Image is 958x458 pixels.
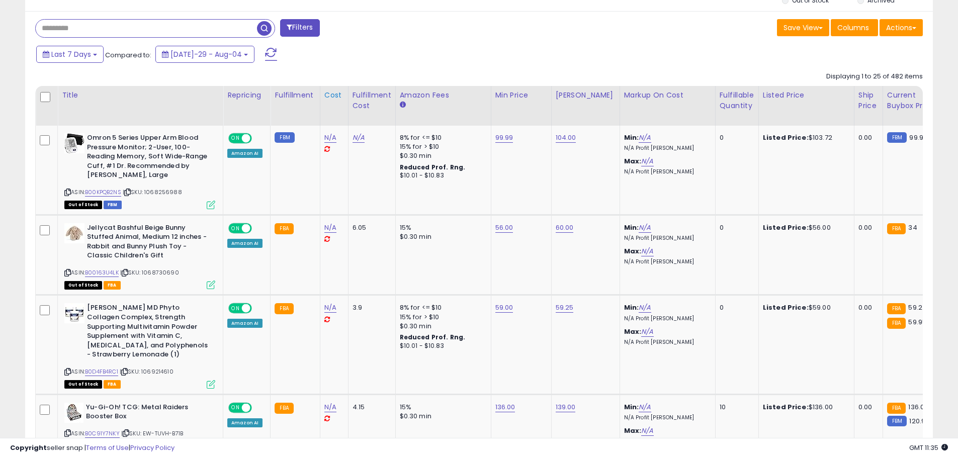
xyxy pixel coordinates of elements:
[880,19,923,36] button: Actions
[908,317,926,327] span: 59.95
[120,268,179,277] span: | SKU: 1068730690
[105,50,151,60] span: Compared to:
[400,342,483,350] div: $10.01 - $10.83
[495,133,513,143] a: 99.99
[763,223,809,232] b: Listed Price:
[64,223,215,289] div: ASIN:
[229,304,242,313] span: ON
[763,133,846,142] div: $103.72
[495,402,515,412] a: 136.00
[763,303,809,312] b: Listed Price:
[324,303,336,313] a: N/A
[324,223,336,233] a: N/A
[64,223,84,243] img: 41K7wza9ysL._SL40_.jpg
[624,235,708,242] p: N/A Profit [PERSON_NAME]
[227,149,263,158] div: Amazon AI
[64,133,215,208] div: ASIN:
[858,223,875,232] div: 0.00
[64,303,84,323] img: 41hR9UpisYL._SL40_.jpg
[87,133,209,182] b: Omron 5 Series Upper Arm Blood Pressure Monitor; 2-User, 100-Reading Memory, Soft Wide-Range Cuff...
[353,133,365,143] a: N/A
[624,327,642,336] b: Max:
[400,313,483,322] div: 15% for > $10
[64,201,102,209] span: All listings that are currently out of stock and unavailable for purchase on Amazon
[887,90,939,111] div: Current Buybox Price
[777,19,829,36] button: Save View
[887,416,907,426] small: FBM
[250,134,267,143] span: OFF
[624,168,708,175] p: N/A Profit [PERSON_NAME]
[400,171,483,180] div: $10.01 - $10.83
[353,90,391,111] div: Fulfillment Cost
[275,403,293,414] small: FBA
[639,402,651,412] a: N/A
[227,319,263,328] div: Amazon AI
[250,403,267,412] span: OFF
[556,402,576,412] a: 139.00
[400,322,483,331] div: $0.30 min
[639,303,651,313] a: N/A
[763,403,846,412] div: $136.00
[826,72,923,81] div: Displaying 1 to 25 of 482 items
[641,327,653,337] a: N/A
[64,133,84,153] img: 51EU7Z93RlL._SL40_.jpg
[639,223,651,233] a: N/A
[858,403,875,412] div: 0.00
[858,133,875,142] div: 0.00
[64,380,102,389] span: All listings that are currently out of stock and unavailable for purchase on Amazon
[624,258,708,265] p: N/A Profit [PERSON_NAME]
[85,268,119,277] a: B00163U4LK
[10,443,47,452] strong: Copyright
[556,223,574,233] a: 60.00
[624,90,711,101] div: Markup on Cost
[400,333,466,341] b: Reduced Prof. Rng.
[229,134,242,143] span: ON
[227,418,263,427] div: Amazon AI
[400,133,483,142] div: 8% for <= $10
[62,90,219,101] div: Title
[620,86,715,126] th: The percentage added to the cost of goods (COGS) that forms the calculator for Min & Max prices.
[10,443,175,453] div: seller snap | |
[275,223,293,234] small: FBA
[909,443,948,452] span: 2025-08-12 11:35 GMT
[400,163,466,171] b: Reduced Prof. Rng.
[624,156,642,166] b: Max:
[641,156,653,166] a: N/A
[227,239,263,248] div: Amazon AI
[250,224,267,232] span: OFF
[624,145,708,152] p: N/A Profit [PERSON_NAME]
[908,223,917,232] span: 34
[556,303,574,313] a: 59.25
[624,246,642,256] b: Max:
[763,133,809,142] b: Listed Price:
[353,303,388,312] div: 3.9
[104,281,121,290] span: FBA
[400,90,487,101] div: Amazon Fees
[324,90,344,101] div: Cost
[641,426,653,436] a: N/A
[887,223,906,234] small: FBA
[887,132,907,143] small: FBM
[400,412,483,421] div: $0.30 min
[837,23,869,33] span: Columns
[104,201,122,209] span: FBM
[887,303,906,314] small: FBA
[324,133,336,143] a: N/A
[229,403,242,412] span: ON
[275,90,315,101] div: Fulfillment
[353,223,388,232] div: 6.05
[495,303,513,313] a: 59.00
[86,443,129,452] a: Terms of Use
[720,303,751,312] div: 0
[400,142,483,151] div: 15% for > $10
[229,224,242,232] span: ON
[64,281,102,290] span: All listings that are currently out of stock and unavailable for purchase on Amazon
[64,303,215,387] div: ASIN:
[908,402,929,412] span: 136.04
[120,368,173,376] span: | SKU: 1069214610
[624,303,639,312] b: Min:
[400,303,483,312] div: 8% for <= $10
[624,315,708,322] p: N/A Profit [PERSON_NAME]
[280,19,319,37] button: Filters
[51,49,91,59] span: Last 7 Days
